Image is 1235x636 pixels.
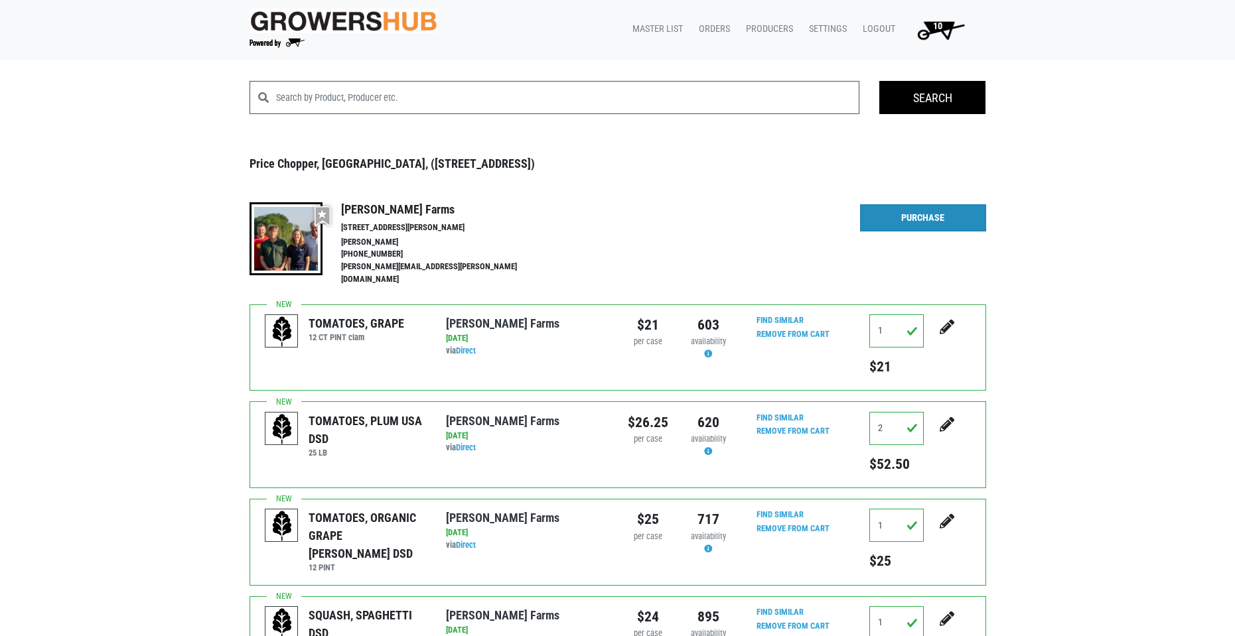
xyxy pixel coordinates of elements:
div: [DATE] [446,332,607,345]
span: availability [691,434,726,444]
span: availability [691,336,726,346]
a: [PERSON_NAME] Farms [446,414,559,428]
img: original-fc7597fdc6adbb9d0e2ae620e786d1a2.jpg [250,9,438,33]
div: $26.25 [628,412,668,433]
div: via [446,539,607,552]
li: [PHONE_NUMBER] [341,248,545,261]
span: availability [691,531,726,541]
a: Master List [622,17,688,42]
img: Powered by Big Wheelbarrow [250,38,305,48]
div: via [446,442,607,454]
input: Qty [869,314,924,348]
h3: Price Chopper, [GEOGRAPHIC_DATA], ([STREET_ADDRESS]) [250,157,986,171]
a: [PERSON_NAME] Farms [446,511,559,525]
a: Find Similar [757,607,804,617]
img: placeholder-variety-43d6402dacf2d531de610a020419775a.svg [265,315,299,348]
div: 895 [688,606,729,627]
div: TOMATOES, ORGANIC GRAPE [PERSON_NAME] DSD [309,509,426,562]
a: Orders [688,17,735,42]
a: Settings [798,17,852,42]
a: [PERSON_NAME] Farms [446,608,559,622]
span: 10 [933,21,942,32]
input: Qty [869,412,924,445]
li: [PERSON_NAME][EMAIL_ADDRESS][PERSON_NAME][DOMAIN_NAME] [341,261,545,286]
div: [DATE] [446,527,607,539]
div: 603 [688,314,729,336]
div: per case [628,531,668,543]
input: Search [879,81,985,114]
li: [STREET_ADDRESS][PERSON_NAME] [341,222,545,234]
input: Search by Product, Producer etc. [276,81,860,114]
div: 717 [688,509,729,530]
img: placeholder-variety-43d6402dacf2d531de610a020419775a.svg [265,413,299,446]
h5: $25 [869,552,924,570]
div: via [446,345,607,357]
h5: $52.50 [869,456,924,473]
img: thumbnail-8a08f3346781c529aa742b86dead986c.jpg [250,202,323,275]
div: [DATE] [446,430,607,442]
h6: 12 CT PINT clam [309,332,404,342]
div: 620 [688,412,729,433]
li: [PERSON_NAME] [341,236,545,249]
h5: $21 [869,358,924,375]
a: Find Similar [757,315,804,325]
div: per case [628,433,668,446]
a: Producers [735,17,798,42]
a: 10 [901,17,976,43]
a: Direct [456,346,476,355]
div: per case [628,336,668,348]
div: TOMATOES, PLUM USA DSD [309,412,426,448]
h6: 12 PINT [309,562,426,572]
a: Direct [456,442,476,452]
input: Qty [869,509,924,542]
a: Find Similar [757,413,804,422]
a: Logout [852,17,901,42]
div: $24 [628,606,668,627]
a: Purchase [860,204,986,232]
h4: [PERSON_NAME] Farms [341,202,545,217]
div: $21 [628,314,668,336]
a: [PERSON_NAME] Farms [446,316,559,330]
a: Find Similar [757,509,804,519]
input: Remove From Cart [749,521,837,537]
img: Cart [911,17,970,43]
input: Remove From Cart [749,424,837,439]
h6: 25 LB [309,448,426,458]
input: Remove From Cart [749,619,837,634]
input: Remove From Cart [749,327,837,342]
a: Direct [456,540,476,550]
div: $25 [628,509,668,530]
img: placeholder-variety-43d6402dacf2d531de610a020419775a.svg [265,509,299,542]
div: TOMATOES, GRAPE [309,314,404,332]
